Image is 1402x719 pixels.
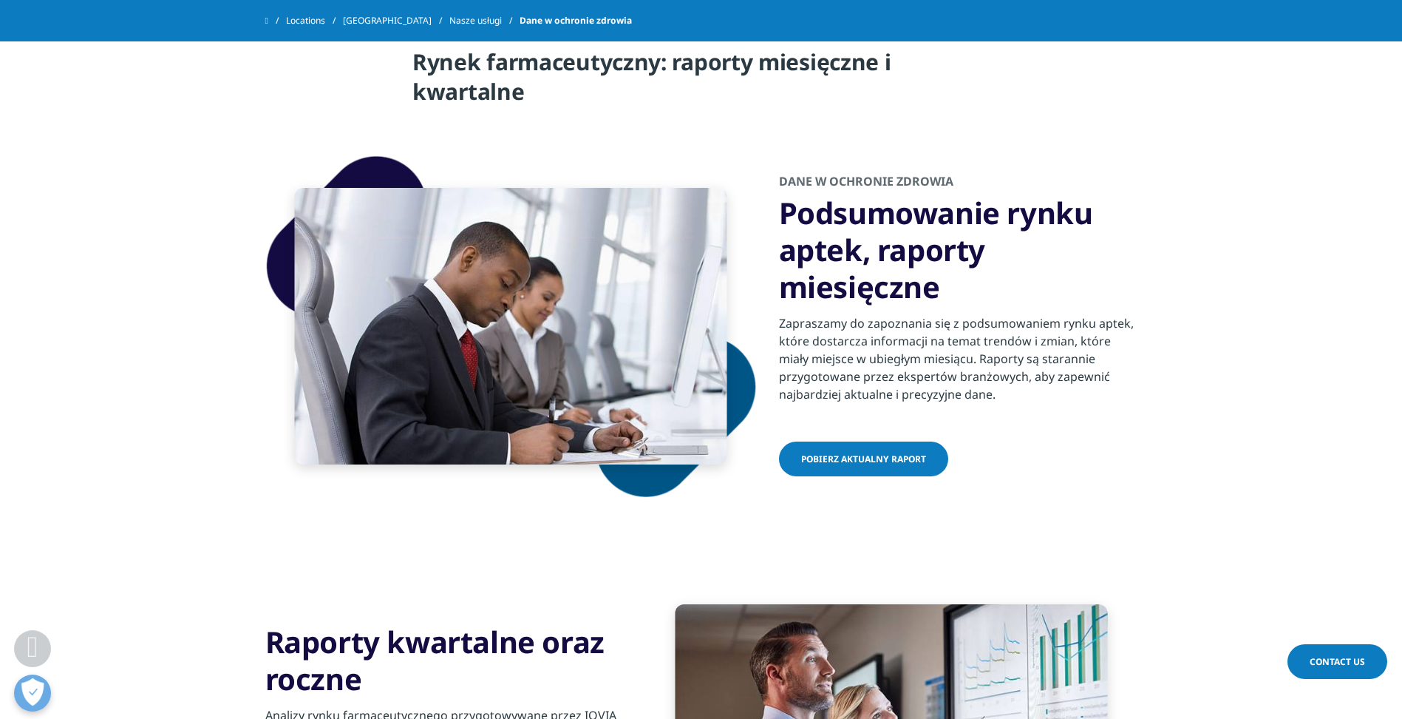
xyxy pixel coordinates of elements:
a: Contact Us [1287,644,1387,679]
h2: DANE W OCHRONIE ZDROWIA [779,173,1137,195]
span: Contact Us [1310,655,1365,668]
a: POBIERZ AKTUALNY RAPORT [779,442,948,476]
a: [GEOGRAPHIC_DATA] [343,7,449,34]
button: Otwórz Preferencje [14,675,51,712]
span: POBIERZ AKTUALNY RAPORT [801,453,926,465]
a: Locations [286,7,343,34]
h3: Podsumowanie rynku aptek, raporty miesięczne [779,195,1137,306]
img: shape-1.png [265,155,757,498]
a: Nasze usługi [449,7,520,34]
h4: Rynek farmaceutyczny: raporty miesięczne i kwartalne [412,47,990,118]
h3: Raporty kwartalne oraz roczne [265,624,624,698]
span: Dane w ochronie zdrowia [520,7,632,34]
p: Zapraszamy do zapoznania się z podsumowaniem rynku aptek, które dostarcza informacji na temat tre... [779,314,1137,412]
